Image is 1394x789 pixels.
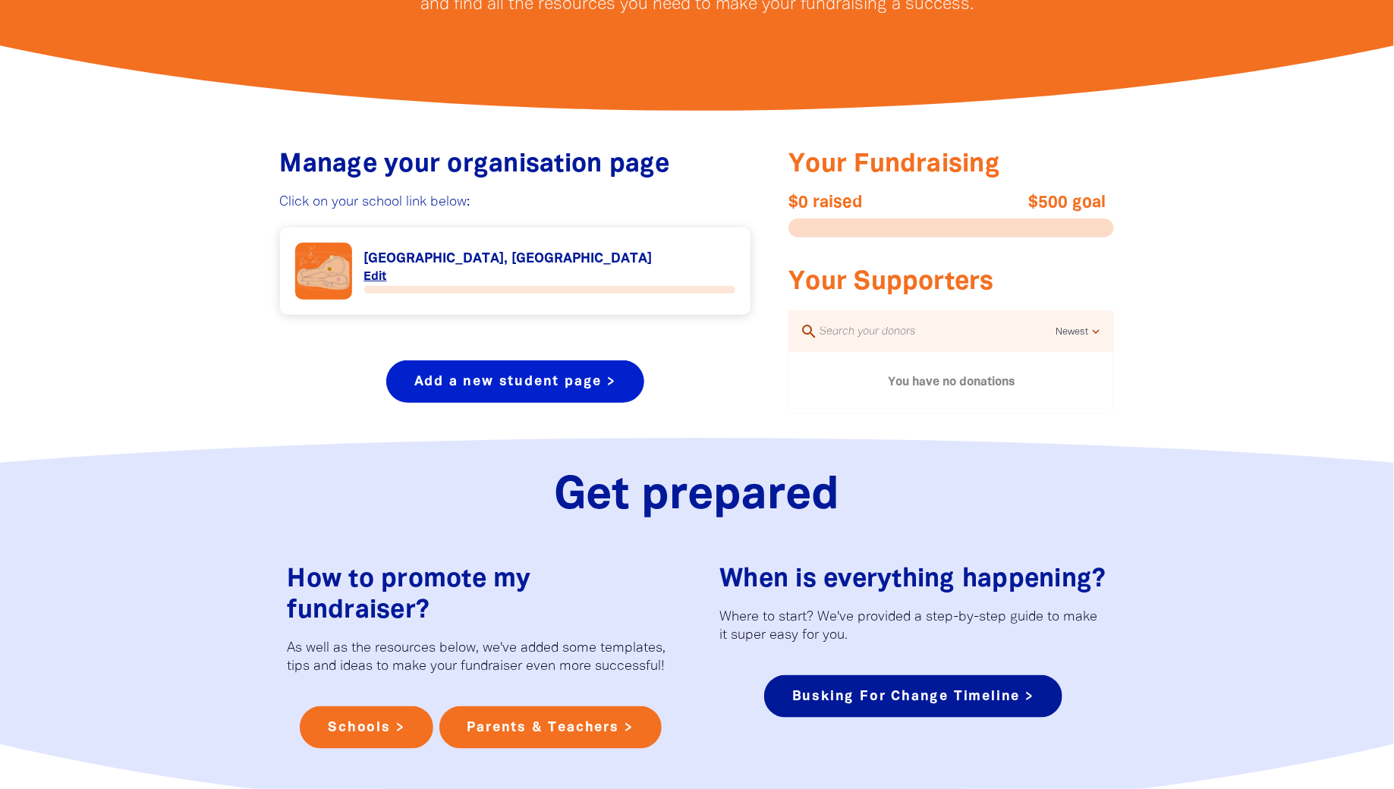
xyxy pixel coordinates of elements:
[288,640,675,676] p: As well as the resources below, we've added some templates, tips and ideas to make your fundraise...
[386,360,644,403] a: Add a new student page >
[764,675,1062,718] a: Busking For Change Timeline >
[295,243,736,300] div: Paginated content
[788,153,1000,177] span: Your Fundraising
[288,568,531,623] span: How to promote my fundraiser?
[720,568,1106,592] span: When is everything happening?
[300,706,433,749] a: Schools >
[789,352,1113,413] div: You have no donations
[280,193,751,212] p: Click on your school link below:
[818,322,1056,341] input: Search your donors
[789,352,1113,413] div: Paginated content
[720,608,1107,645] p: Where to start? We've provided a step-by-step guide to make it super easy for you.
[788,271,994,294] span: Your Supporters
[788,193,952,212] span: $0 raised
[555,476,840,517] span: Get prepared
[943,193,1106,212] span: $500 goal
[800,322,818,341] i: search
[439,706,662,749] a: Parents & Teachers >
[280,153,670,177] span: Manage your organisation page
